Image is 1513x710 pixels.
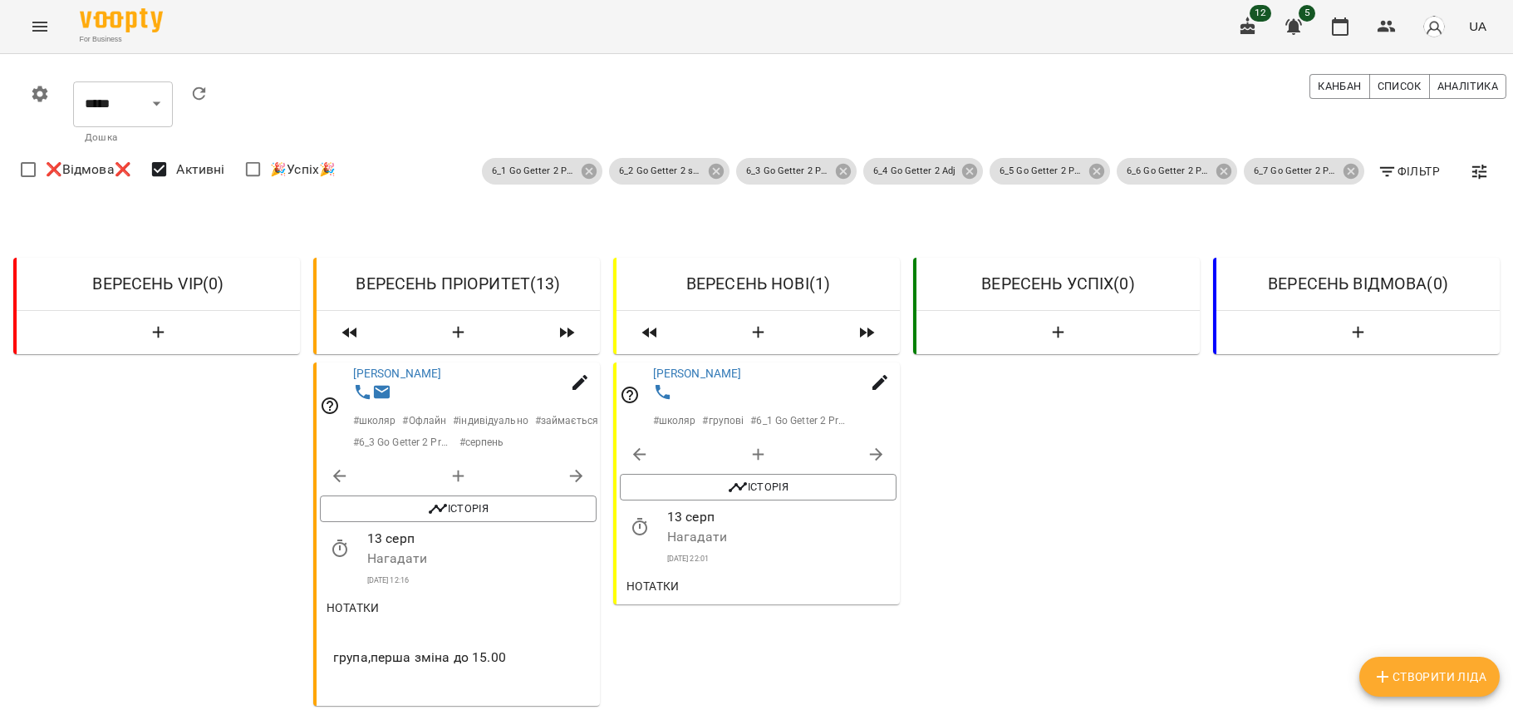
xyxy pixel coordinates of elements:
button: Menu [20,7,60,47]
svg: Відповідальний співробітник не заданий [620,385,640,405]
p: 6_7 Go Getter 2 Past Simple [1254,165,1337,179]
p: 13 серп [667,507,897,527]
button: Створити Ліда [683,318,833,348]
p: Нагадати [667,527,897,547]
div: 6_1 Go Getter 2 Present Simple [482,158,602,185]
div: 6_4 Go Getter 2 Adj [863,158,983,185]
a: [PERSON_NAME] [353,367,442,380]
p: Нагадати [367,549,597,569]
span: 🎉Успіх🎉 [270,160,336,180]
span: 12 [1250,5,1271,22]
span: Історія [328,499,588,519]
span: Список [1378,77,1422,96]
p: Дошка [85,130,161,146]
span: ❌Відмова❌ [46,160,131,180]
p: 6_5 Go Getter 2 Past Simple to be [1000,165,1083,179]
span: Нотатки [626,576,680,596]
span: Канбан [1318,77,1361,96]
button: Канбан [1309,74,1369,99]
span: UA [1469,17,1486,35]
button: Історія [320,496,597,522]
p: # школяр [653,413,696,428]
h6: ВЕРЕСЕНЬ УСПІХ ( 0 ) [930,271,1186,297]
div: 6_2 Go Getter 2 some any [609,158,729,185]
button: UA [1462,11,1493,42]
p: # школяр [353,413,396,428]
span: група,перша зміна до 15.00 [333,648,583,668]
button: Створити Ліда [923,318,1193,348]
span: Фільтр [1378,161,1440,181]
button: Створити Ліда [1359,657,1500,697]
button: Створити Ліда [1223,318,1493,348]
button: Нотатки [620,571,686,601]
span: Пересунути лідів з колонки [540,318,593,348]
p: 6_1 Go Getter 2 Present Simple [492,165,575,179]
p: [DATE] 12:16 [367,574,597,586]
button: Аналітика [1429,74,1506,99]
h6: ВЕРЕСЕНЬ ПРІОРИТЕТ ( 13 ) [330,271,587,297]
span: Пересунути лідів з колонки [840,318,893,348]
p: # Офлайн [402,413,446,428]
span: For Business [80,34,163,45]
button: Історія [620,474,897,500]
a: [PERSON_NAME] [653,367,742,380]
p: 13 серп [367,529,597,549]
p: # 6_1 Go Getter 2 Present Simple [750,413,850,428]
div: 6_3 Go Getter 2 Present Continuous [736,158,857,185]
span: Пересунути лідів з колонки [323,318,376,348]
p: # 6_3 Go Getter 2 Present Continuous [353,435,453,450]
p: # серпень [459,435,504,450]
p: # індивідуально [453,413,528,428]
p: 6_3 Go Getter 2 Present Continuous [746,165,829,179]
button: Список [1369,74,1430,99]
p: # групові [702,413,744,428]
span: Активні [176,160,224,180]
span: Створити Ліда [1373,667,1486,687]
button: Нотатки [320,593,386,623]
h6: ВЕРЕСЕНЬ ВІДМОВА ( 0 ) [1230,271,1486,297]
h6: ВЕРЕСЕНЬ НОВІ ( 1 ) [630,271,887,297]
p: [DATE] 22:01 [667,553,897,565]
div: 6_7 Go Getter 2 Past Simple [1244,158,1364,185]
p: 6_4 Go Getter 2 Adj [873,165,955,179]
span: 5 [1299,5,1315,22]
span: Нотатки [327,598,380,618]
svg: Відповідальний співробітник не заданий [320,396,340,416]
button: Фільтр [1371,156,1447,186]
img: avatar_s.png [1422,15,1446,38]
p: 6_6 Go Getter 2 Past Simple affirmative [1127,165,1210,179]
p: 6_2 Go Getter 2 some any [619,165,702,179]
span: Історія [628,477,888,497]
h6: ВЕРЕСЕНЬ VIP ( 0 ) [30,271,287,297]
button: Створити Ліда [23,318,293,348]
img: Voopty Logo [80,8,163,32]
div: 6_6 Go Getter 2 Past Simple affirmative [1117,158,1237,185]
span: Аналітика [1437,77,1498,96]
div: 6_5 Go Getter 2 Past Simple to be [990,158,1110,185]
p: # займається [535,413,598,428]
